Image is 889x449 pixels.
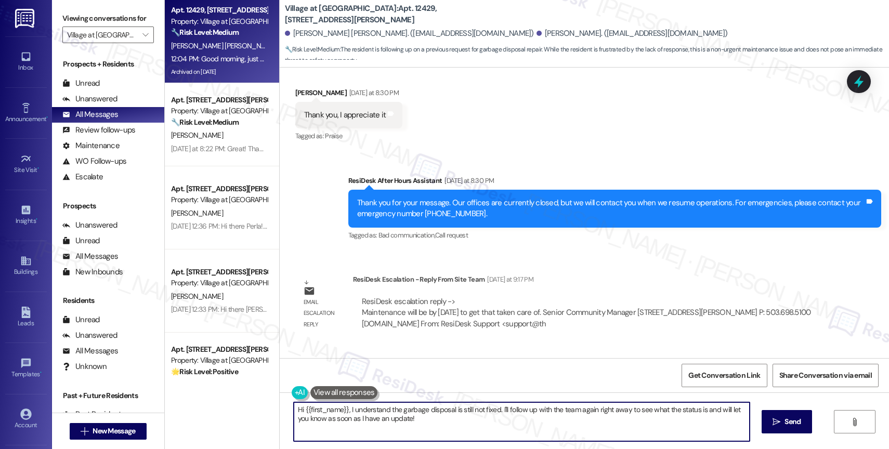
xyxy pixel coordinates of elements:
div: Prospects [52,201,164,212]
button: New Message [70,423,147,440]
a: Leads [5,303,47,332]
span: Send [785,416,801,427]
i:  [773,418,780,426]
label: Viewing conversations for [62,10,154,27]
div: Review follow-ups [62,125,135,136]
div: Property: Village at [GEOGRAPHIC_DATA] [171,194,267,205]
div: Apt. [STREET_ADDRESS][PERSON_NAME] [171,267,267,278]
div: New Inbounds [62,267,123,278]
div: Apt. 12429, [STREET_ADDRESS][PERSON_NAME] [171,5,267,16]
div: All Messages [62,109,118,120]
button: Get Conversation Link [682,364,767,387]
div: Archived on [DATE] [170,65,268,78]
div: Apt. [STREET_ADDRESS][PERSON_NAME] [171,95,267,105]
div: 12:04 PM: Good morning, just wondering if you could remind me about the problem I'm having with m... [171,54,594,63]
span: [PERSON_NAME] [PERSON_NAME] [171,41,280,50]
div: [DATE] 12:33 PM: Hi there [PERSON_NAME]! I just wanted to check in and ask if you are happy with ... [171,305,612,314]
div: ResiDesk After Hours Assistant [348,175,881,190]
div: [PERSON_NAME] [PERSON_NAME]. ([EMAIL_ADDRESS][DOMAIN_NAME]) [285,28,534,39]
span: Share Conversation via email [779,370,872,381]
a: Buildings [5,252,47,280]
span: • [40,369,42,376]
strong: 🔧 Risk Level: Medium [285,45,340,54]
span: [PERSON_NAME] [171,292,223,301]
div: Email escalation reply [304,297,344,330]
span: Call request [435,231,468,240]
div: Property: Village at [GEOGRAPHIC_DATA] [171,355,267,366]
img: ResiDesk Logo [15,9,36,28]
div: Tagged as: [348,228,881,243]
div: Past Residents [62,409,125,420]
div: Unread [62,235,100,246]
div: Unread [62,314,100,325]
div: Unanswered [62,330,117,341]
div: ResiDesk escalation reply -> Maintenance will be by [DATE] to get that taken care of. Senior Comm... [362,296,811,329]
span: Bad communication , [378,231,435,240]
div: [DATE] at 8:30 PM [347,87,399,98]
div: [DATE] at 8:22 PM: Great! Thanks for confirming so quickly. Let us know if you have other questio... [171,144,594,153]
span: • [46,114,48,121]
i:  [851,418,858,426]
span: New Message [93,426,135,437]
div: Property: Village at [GEOGRAPHIC_DATA] [171,278,267,288]
div: All Messages [62,251,118,262]
div: [DATE] at 9:17 PM [485,274,533,285]
div: Escalate [62,171,103,182]
span: • [37,165,39,172]
b: Village at [GEOGRAPHIC_DATA]: Apt. 12429, [STREET_ADDRESS][PERSON_NAME] [285,3,493,25]
span: [PERSON_NAME] [171,130,223,140]
div: All Messages [62,346,118,356]
div: Past + Future Residents [52,390,164,401]
strong: 🌟 Risk Level: Positive [171,367,238,376]
div: [DATE] at 8:30 PM [442,175,494,186]
div: Property: Village at [GEOGRAPHIC_DATA] [171,16,267,27]
i:  [142,31,148,39]
div: WO Follow-ups [62,156,126,167]
div: Apt. [STREET_ADDRESS][PERSON_NAME] [171,183,267,194]
i:  [81,427,88,435]
span: [PERSON_NAME] [171,208,223,218]
div: Prospects + Residents [52,59,164,70]
a: Insights • [5,201,47,229]
div: Residents [52,295,164,306]
a: Site Visit • [5,150,47,178]
div: Property: Village at [GEOGRAPHIC_DATA] [171,105,267,116]
span: • [36,216,37,223]
div: Unread [62,78,100,89]
div: Thank you for your message. Our offices are currently closed, but we will contact you when we res... [357,197,865,220]
div: ResiDesk Escalation - Reply From Site Team [353,274,828,288]
strong: 🔧 Risk Level: Medium [171,117,239,127]
div: Apt. [STREET_ADDRESS][PERSON_NAME] [171,344,267,355]
a: Inbox [5,48,47,76]
span: Praise [325,131,342,140]
button: Share Conversation via email [773,364,879,387]
strong: 🔧 Risk Level: Medium [171,28,239,37]
div: Unanswered [62,220,117,231]
a: Templates • [5,354,47,382]
input: All communities [67,27,137,43]
div: Unanswered [62,94,117,104]
a: Account [5,405,47,433]
div: Unknown [62,361,107,372]
button: Send [762,410,812,433]
textarea: Hi {{first_name}}, I understand the garbage disposal is still not fixed. I'll follow up with the ... [294,402,750,441]
div: Maintenance [62,140,120,151]
div: Thank you, I appreciate it [304,110,386,121]
div: [PERSON_NAME]. ([EMAIL_ADDRESS][DOMAIN_NAME]) [537,28,728,39]
div: Tagged as: [295,128,403,143]
div: [DATE] 12:36 PM: Hi there Perla! I just wanted to check in and ask if you are happy with your hom... [171,221,576,231]
div: [PERSON_NAME] [295,87,403,102]
span: Get Conversation Link [688,370,760,381]
span: : The resident is following up on a previous request for garbage disposal repair. While the resid... [285,44,889,67]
